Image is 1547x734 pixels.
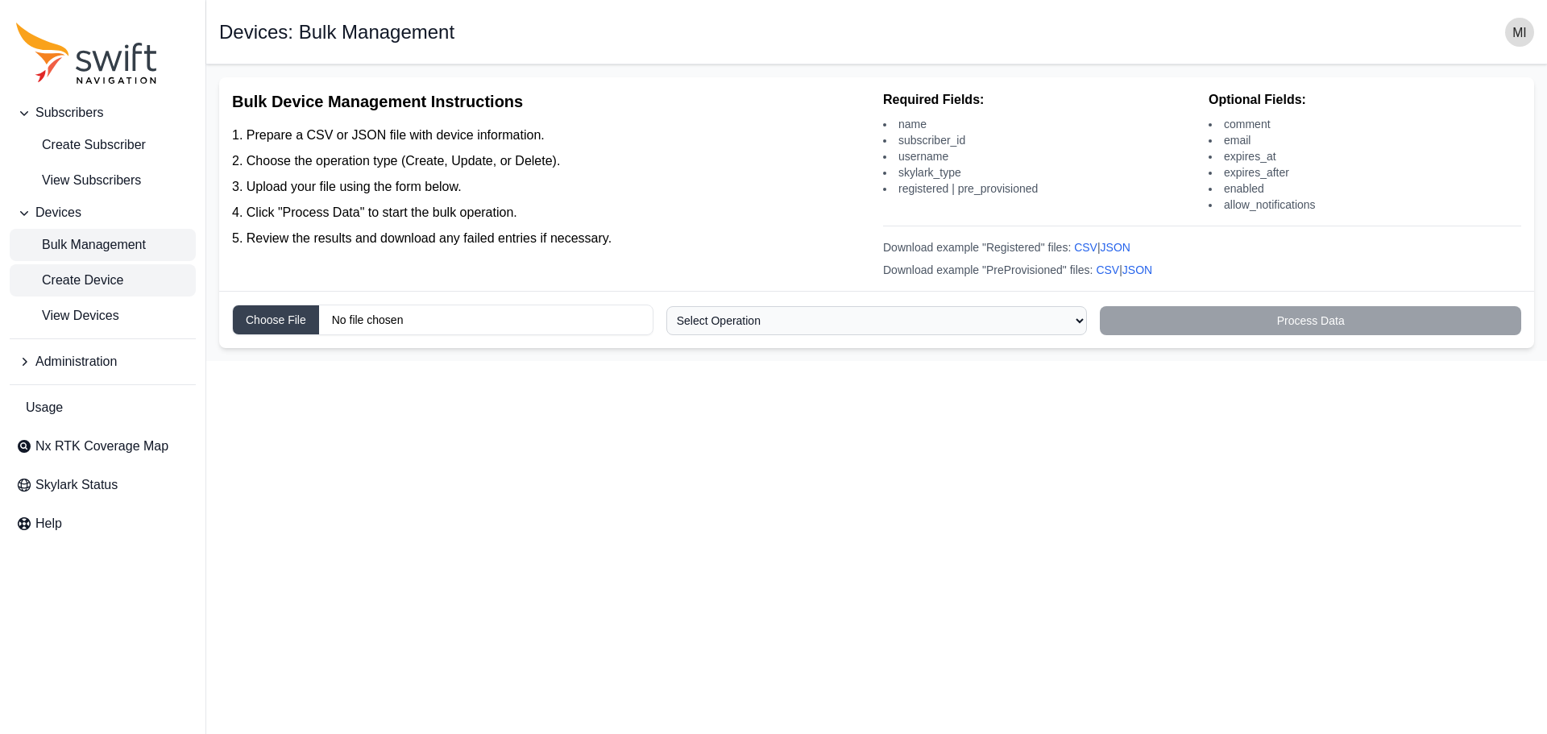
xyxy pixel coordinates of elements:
span: View Subscribers [16,171,141,190]
a: Create Subscriber [10,129,196,161]
li: Upload your file using the form below. [232,177,870,197]
a: Nx RTK Coverage Map [10,430,196,462]
a: Skylark Status [10,469,196,501]
li: Click "Process Data" to start the bulk operation. [232,203,870,222]
a: Create Device [10,264,196,297]
a: CSV [1096,263,1119,276]
li: expires_after [1209,164,1521,180]
span: Subscribers [35,103,103,122]
li: name [883,116,1196,132]
li: subscriber_id [883,132,1196,148]
li: expires_at [1209,148,1521,164]
li: comment [1209,116,1521,132]
h4: Optional Fields: [1209,90,1521,110]
span: Help [35,514,62,533]
a: Bulk Management [10,229,196,261]
a: CSV [1074,241,1097,254]
li: allow_notifications [1209,197,1521,213]
span: Nx RTK Coverage Map [35,437,168,456]
li: enabled [1209,180,1521,197]
span: Skylark Status [35,475,118,495]
span: View Devices [16,306,119,326]
li: Review the results and download any failed entries if necessary. [232,229,870,248]
span: Usage [26,398,63,417]
button: Administration [10,346,196,378]
span: Administration [35,352,117,371]
li: email [1209,132,1521,148]
a: View Devices [10,300,196,332]
img: user photo [1505,18,1534,47]
li: skylark_type [883,164,1196,180]
li: registered | pre_provisioned [883,180,1196,197]
a: Help [10,508,196,540]
li: Choose the operation type (Create, Update, or Delete). [232,151,870,171]
button: Devices [10,197,196,229]
button: Subscribers [10,97,196,129]
a: JSON [1122,263,1152,276]
a: JSON [1101,241,1130,254]
span: Bulk Management [16,235,146,255]
div: Download example "PreProvisioned" files: | [883,262,1521,278]
span: Create Subscriber [16,135,146,155]
li: Prepare a CSV or JSON file with device information. [232,126,870,145]
h1: Devices: Bulk Management [219,23,454,42]
div: Download example "Registered" files: | [883,239,1521,255]
h2: Bulk Device Management Instructions [232,90,870,113]
a: View Subscribers [10,164,196,197]
h4: Required Fields: [883,90,1196,110]
li: username [883,148,1196,164]
a: Usage [10,392,196,424]
span: Devices [35,203,81,222]
span: Create Device [16,271,123,290]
